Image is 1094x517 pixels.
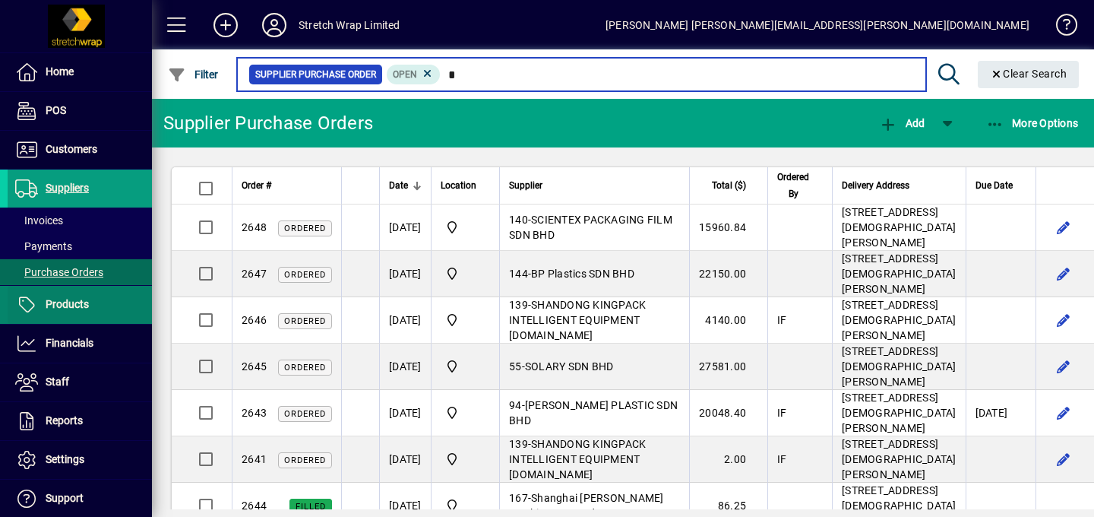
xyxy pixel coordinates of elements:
span: Supplier Purchase Order [255,67,376,82]
a: Reports [8,402,152,440]
td: 20048.40 [689,390,767,436]
span: SHANDONG KINGPACK INTELLIGENT EQUIPMENT [DOMAIN_NAME] [509,299,646,341]
span: Support [46,492,84,504]
td: [STREET_ADDRESS][DEMOGRAPHIC_DATA][PERSON_NAME] [832,251,966,297]
span: Supplier [509,177,542,194]
span: SWL-AKL [441,311,490,329]
td: 2.00 [689,436,767,483]
span: Filled [296,502,326,512]
span: 2648 [242,221,267,233]
div: Ordered By [777,169,823,202]
span: Date [389,177,408,194]
td: - [499,251,689,297]
a: Financials [8,325,152,363]
a: Invoices [8,208,152,233]
span: Ordered [284,363,326,373]
a: Purchase Orders [8,259,152,285]
span: Invoices [15,214,63,227]
a: Staff [8,363,152,401]
td: [STREET_ADDRESS][DEMOGRAPHIC_DATA][PERSON_NAME] [832,344,966,390]
span: SHANDONG KINGPACK INTELLIGENT EQUIPMENT [DOMAIN_NAME] [509,438,646,481]
span: Clear Search [990,68,1067,80]
span: Home [46,65,74,78]
td: [STREET_ADDRESS][DEMOGRAPHIC_DATA][PERSON_NAME] [832,297,966,344]
div: Location [441,177,490,194]
a: Payments [8,233,152,259]
a: Home [8,53,152,91]
span: Due Date [975,177,1013,194]
button: Edit [1051,401,1076,425]
a: Knowledge Base [1045,3,1075,52]
span: Filter [168,68,219,81]
span: IF [777,453,787,465]
span: 94 [509,399,522,411]
span: 2641 [242,453,267,465]
span: SWL-AKL [441,496,490,515]
button: Profile [250,11,299,39]
span: Ordered By [777,169,809,202]
div: Stretch Wrap Limited [299,13,400,37]
button: Add [201,11,250,39]
span: SWL-AKL [441,218,490,236]
span: 2647 [242,268,267,280]
span: 2646 [242,314,267,326]
span: More Options [986,117,1079,129]
div: Due Date [975,177,1026,194]
td: [DATE] [379,205,431,251]
button: Clear [978,61,1080,88]
td: - [499,205,689,251]
span: Open [393,69,417,80]
span: Payments [15,240,72,252]
td: [DATE] [379,297,431,344]
span: 144 [509,268,528,280]
span: Ordered [284,409,326,419]
span: Reports [46,414,83,427]
span: 140 [509,214,528,226]
div: [PERSON_NAME] [PERSON_NAME][EMAIL_ADDRESS][PERSON_NAME][DOMAIN_NAME] [605,13,1029,37]
span: Order # [242,177,271,194]
td: [DATE] [379,436,431,483]
span: SOLARY SDN BHD [525,360,614,373]
td: [DATE] [379,344,431,390]
span: Ordered [284,224,326,233]
td: 15960.84 [689,205,767,251]
span: Products [46,298,89,310]
mat-chip: Completion Status: Open [387,65,441,84]
span: SWL-AKL [441,265,490,283]
button: Edit [1051,354,1076,379]
td: [STREET_ADDRESS][DEMOGRAPHIC_DATA][PERSON_NAME] [832,436,966,483]
td: [DATE] [966,390,1036,436]
span: Ordered [284,455,326,465]
div: Order # [242,177,332,194]
button: Add [875,109,928,137]
span: 167 [509,492,528,504]
td: [STREET_ADDRESS][DEMOGRAPHIC_DATA][PERSON_NAME] [832,205,966,251]
td: 22150.00 [689,251,767,297]
span: Suppliers [46,182,89,194]
span: Staff [46,376,69,388]
span: Ordered [284,316,326,326]
td: - [499,344,689,390]
span: Purchase Orders [15,266,103,278]
td: 27581.00 [689,344,767,390]
span: 2645 [242,360,267,373]
span: IF [777,407,787,419]
td: 4140.00 [689,297,767,344]
span: Add [879,117,925,129]
td: - [499,297,689,344]
span: Customers [46,143,97,155]
button: Filter [164,61,223,88]
span: Settings [46,453,84,465]
span: 55 [509,360,522,373]
span: Location [441,177,476,194]
button: Edit [1051,308,1076,332]
td: [DATE] [379,251,431,297]
span: Total ($) [712,177,746,194]
span: 139 [509,299,528,311]
span: POS [46,104,66,116]
td: - [499,436,689,483]
button: More Options [982,109,1083,137]
div: Supplier Purchase Orders [163,111,373,135]
span: 139 [509,438,528,450]
button: Edit [1051,447,1076,471]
